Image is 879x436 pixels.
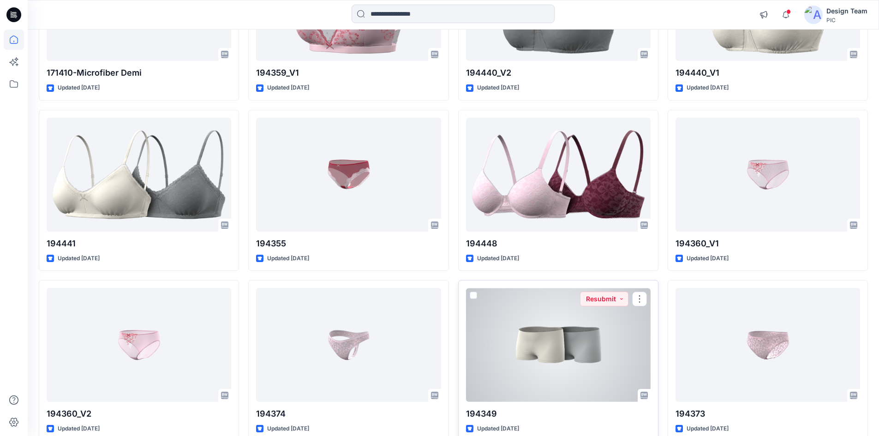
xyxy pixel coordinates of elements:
[477,254,519,263] p: Updated [DATE]
[58,424,100,434] p: Updated [DATE]
[267,83,309,93] p: Updated [DATE]
[256,66,441,79] p: 194359_V1
[687,254,729,263] p: Updated [DATE]
[804,6,823,24] img: avatar
[466,66,651,79] p: 194440_V2
[267,254,309,263] p: Updated [DATE]
[466,288,651,402] a: 194349
[58,254,100,263] p: Updated [DATE]
[47,288,231,402] a: 194360_V2
[47,237,231,250] p: 194441
[676,118,860,232] a: 194360_V1
[47,118,231,232] a: 194441
[687,83,729,93] p: Updated [DATE]
[477,424,519,434] p: Updated [DATE]
[477,83,519,93] p: Updated [DATE]
[58,83,100,93] p: Updated [DATE]
[676,237,860,250] p: 194360_V1
[466,237,651,250] p: 194448
[676,66,860,79] p: 194440_V1
[256,237,441,250] p: 194355
[256,118,441,232] a: 194355
[47,407,231,420] p: 194360_V2
[687,424,729,434] p: Updated [DATE]
[256,288,441,402] a: 194374
[826,6,867,17] div: Design Team
[466,118,651,232] a: 194448
[47,66,231,79] p: 171410-Microfiber Demi
[267,424,309,434] p: Updated [DATE]
[826,17,867,24] div: PIC
[256,407,441,420] p: 194374
[676,407,860,420] p: 194373
[676,288,860,402] a: 194373
[466,407,651,420] p: 194349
